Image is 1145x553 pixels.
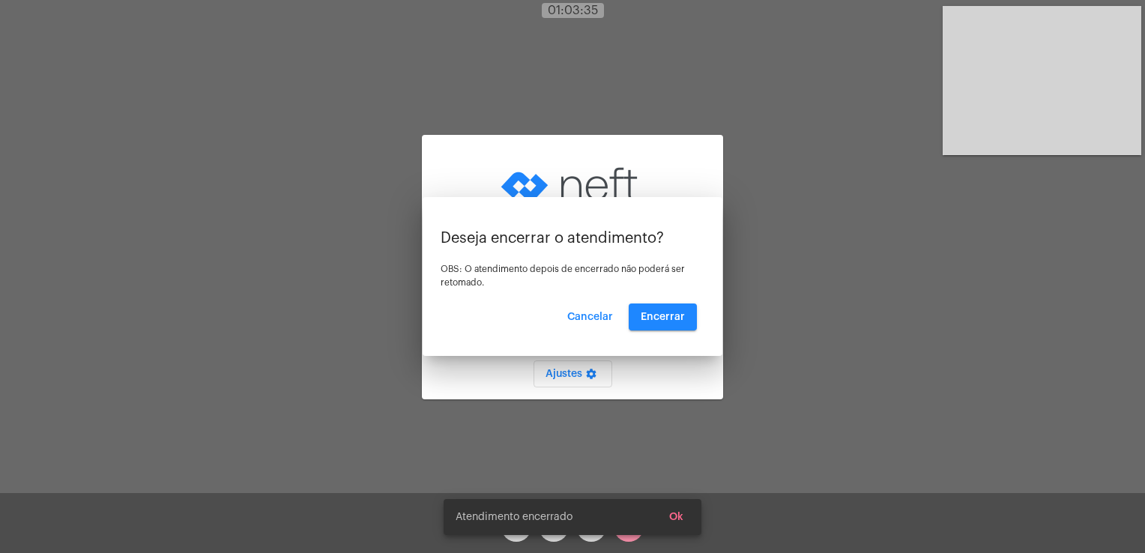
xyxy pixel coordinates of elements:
[498,147,647,222] img: logo-neft-novo-2.png
[629,303,697,330] button: Encerrar
[669,512,683,522] span: Ok
[567,312,613,322] span: Cancelar
[548,4,598,16] span: 01:03:35
[441,230,704,247] p: Deseja encerrar o atendimento?
[546,369,600,379] span: Ajustes
[641,312,685,322] span: Encerrar
[441,265,685,287] span: OBS: O atendimento depois de encerrado não poderá ser retomado.
[582,368,600,386] mat-icon: settings
[456,510,572,525] span: Atendimento encerrado
[555,303,625,330] button: Cancelar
